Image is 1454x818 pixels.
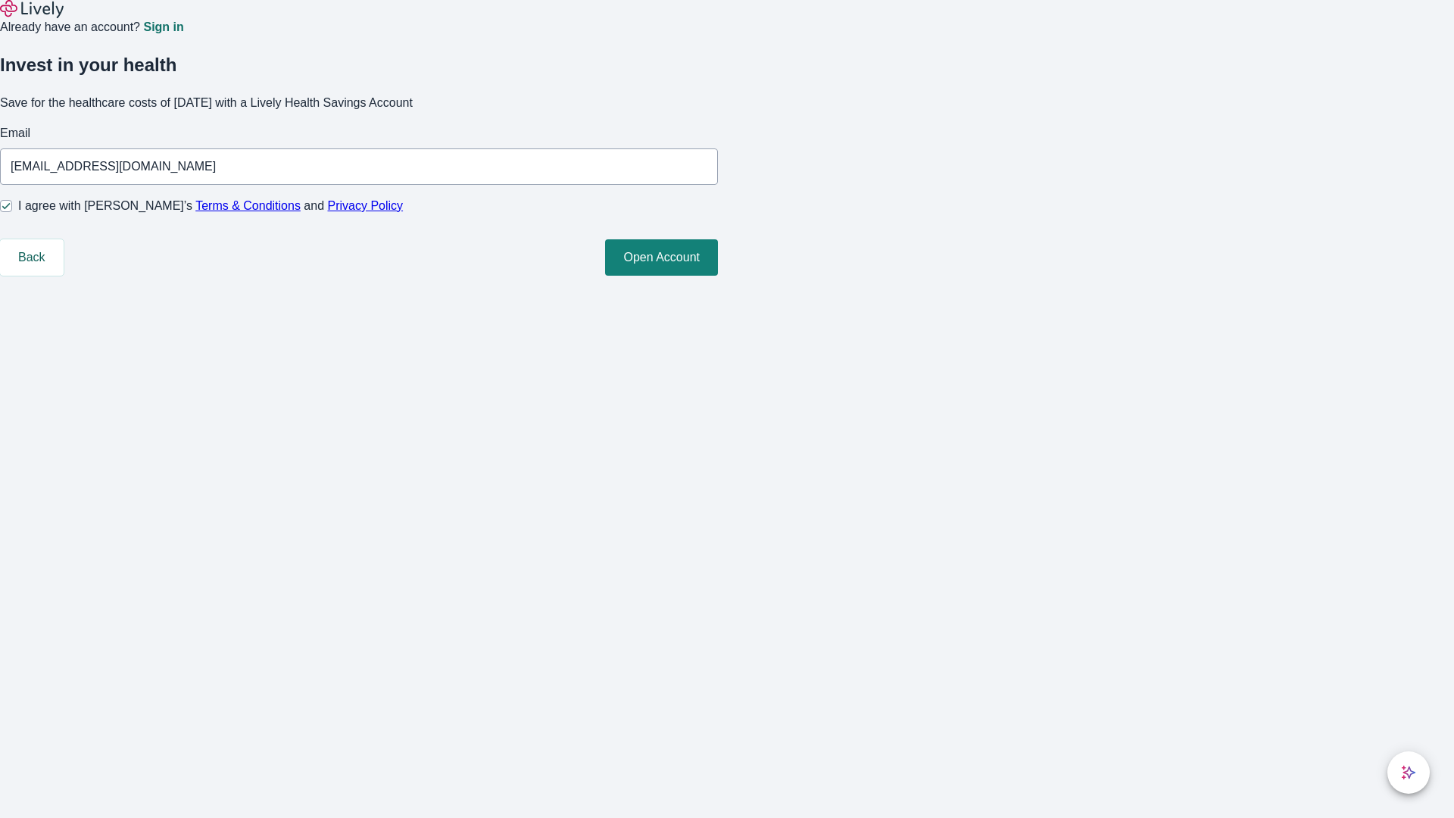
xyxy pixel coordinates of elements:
span: I agree with [PERSON_NAME]’s and [18,197,403,215]
button: chat [1387,751,1430,794]
button: Open Account [605,239,718,276]
a: Sign in [143,21,183,33]
a: Privacy Policy [328,199,404,212]
a: Terms & Conditions [195,199,301,212]
svg: Lively AI Assistant [1401,765,1416,780]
